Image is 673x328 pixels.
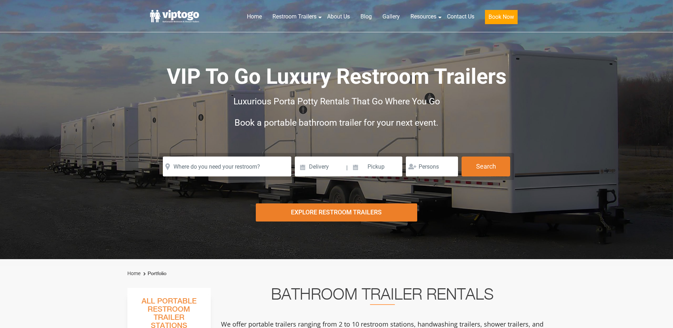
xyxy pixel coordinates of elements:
h2: Bathroom Trailer Rentals [220,288,545,305]
a: Contact Us [442,9,480,24]
input: Persons [406,157,458,176]
input: Pickup [349,157,403,176]
span: Luxurious Porta Potty Rentals That Go Where You Go [233,96,440,106]
a: Blog [355,9,377,24]
a: Home [242,9,267,24]
div: Explore Restroom Trailers [256,203,417,222]
a: Gallery [377,9,405,24]
a: About Us [322,9,355,24]
a: Home [127,270,140,276]
span: VIP To Go Luxury Restroom Trailers [167,64,507,89]
button: Search [462,157,510,176]
button: Book Now [485,10,518,24]
input: Where do you need your restroom? [163,157,291,176]
a: Restroom Trailers [267,9,322,24]
a: Book Now [480,9,523,28]
span: | [346,157,348,179]
span: Book a portable bathroom trailer for your next event. [235,117,438,128]
input: Delivery [295,157,346,176]
a: Resources [405,9,442,24]
li: Portfolio [142,269,166,278]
